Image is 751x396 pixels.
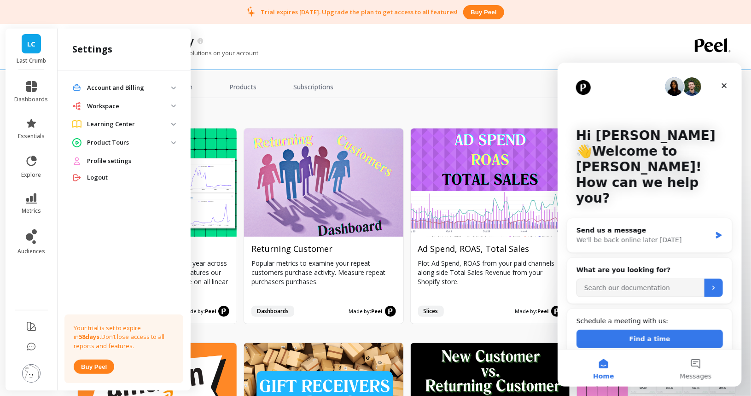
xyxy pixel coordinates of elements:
[72,120,82,128] img: navigation item icon
[87,157,131,166] span: Profile settings
[171,87,176,89] img: down caret icon
[87,138,171,147] p: Product Tours
[72,173,82,182] img: navigation item icon
[74,324,174,351] p: Your trial is set to expire in Don’t lose access to all reports and features.
[87,102,171,111] p: Workspace
[22,207,41,215] span: metrics
[463,5,504,19] button: Buy peel
[87,83,171,93] p: Account and Billing
[282,77,344,98] a: Subscriptions
[15,57,48,64] p: Last Crumb
[15,96,48,103] span: dashboards
[261,8,458,16] p: Trial expires [DATE]. Upgrade the plan to get access to all features!
[72,138,82,147] img: navigation item icon
[72,102,82,111] img: navigation item icon
[218,77,268,98] a: Products
[74,360,114,374] button: Buy peel
[171,123,176,126] img: down caret icon
[171,141,176,144] img: down caret icon
[72,83,82,92] img: navigation item icon
[72,157,82,166] img: navigation item icon
[87,157,176,166] a: Profile settings
[77,107,736,120] h2: growth
[22,364,41,383] img: profile picture
[87,120,171,129] p: Learning Center
[18,133,45,140] span: essentials
[17,248,45,255] span: audiences
[87,173,108,182] span: Logout
[22,171,41,179] span: explore
[72,43,112,56] h2: settings
[77,77,344,98] nav: Tabs
[79,332,101,341] strong: 58 days.
[558,63,742,387] iframe: Intercom live chat
[27,39,35,49] span: LC
[171,105,176,107] img: down caret icon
